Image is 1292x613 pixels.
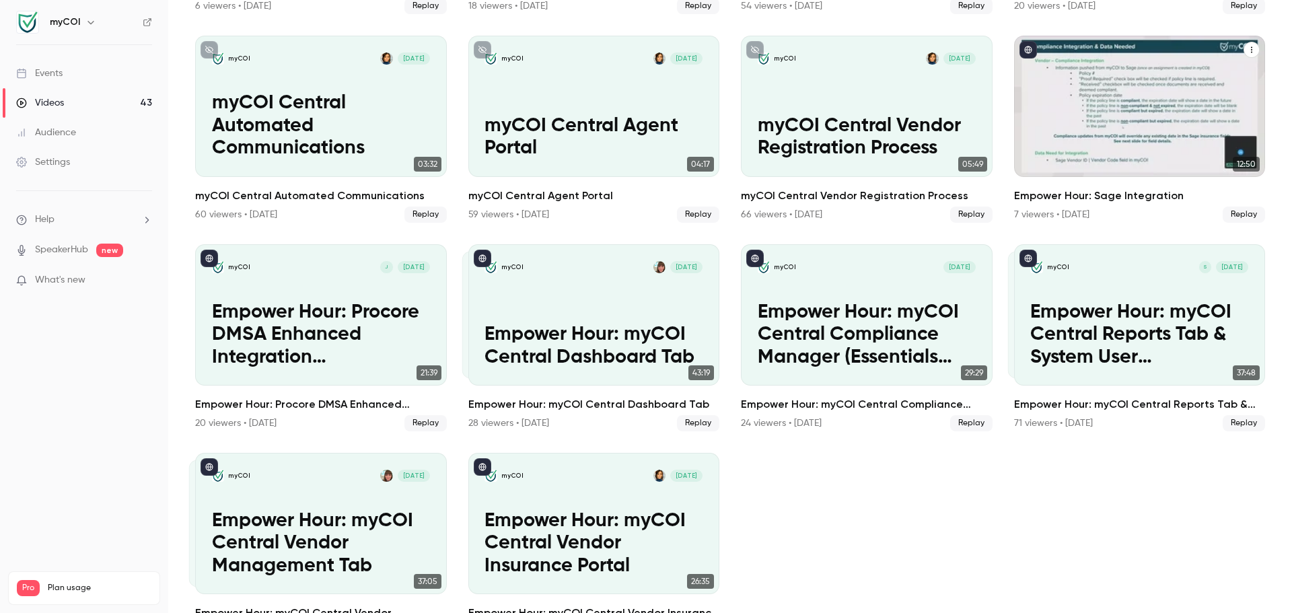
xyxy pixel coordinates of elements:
[414,157,441,172] span: 03:32
[195,208,277,221] div: 60 viewers • [DATE]
[16,155,70,169] div: Settings
[758,52,770,65] img: myCOI Central Vendor Registration Process
[398,261,430,273] span: [DATE]
[1014,36,1266,223] a: 12:50Empower Hour: Sage Integration7 viewers • [DATE]Replay
[48,583,151,593] span: Plan usage
[950,415,993,431] span: Replay
[687,574,714,589] span: 26:35
[501,263,524,272] p: myCOI
[468,36,720,223] a: myCOI Central Agent PortalmyCOILauren Murray[DATE]myCOI Central Agent Portal04:17myCOI Central Ag...
[1014,396,1266,412] h2: Empower Hour: myCOI Central Reports Tab & System User Maintenance
[16,96,64,110] div: Videos
[404,207,447,223] span: Replay
[926,52,938,65] img: Lauren Murray
[195,36,447,223] a: myCOI Central Automated CommunicationsmyCOILauren Murray[DATE]myCOI Central Automated Communicati...
[136,275,152,287] iframe: Noticeable Trigger
[653,261,666,273] img: Joanna Harris
[485,510,703,578] p: Empower Hour: myCOI Central Vendor Insurance Portal
[1047,263,1069,272] p: myCOI
[201,41,218,59] button: unpublished
[16,126,76,139] div: Audience
[417,365,441,380] span: 21:39
[1014,244,1266,431] a: Empower Hour: myCOI Central Reports Tab & System User MaintenancemyCOIS[DATE]Empower Hour: myCOI ...
[485,261,497,273] img: Empower Hour: myCOI Central Dashboard Tab
[212,510,430,578] p: Empower Hour: myCOI Central Vendor Management Tab
[1019,250,1037,267] button: published
[195,244,447,431] a: Empower Hour: Procore DMSA Enhanced Integration (Commitment & Vendor Level)myCOIJ[DATE]Empower Ho...
[16,213,152,227] li: help-dropdown-opener
[212,261,224,273] img: Empower Hour: Procore DMSA Enhanced Integration (Commitment & Vendor Level)
[758,115,976,160] p: myCOI Central Vendor Registration Process
[35,213,55,227] span: Help
[774,263,796,272] p: myCOI
[468,36,720,223] li: myCOI Central Agent Portal
[474,41,491,59] button: unpublished
[687,157,714,172] span: 04:17
[1014,417,1093,430] div: 71 viewers • [DATE]
[741,36,993,223] a: myCOI Central Vendor Registration ProcessmyCOILauren Murray[DATE]myCOI Central Vendor Registratio...
[212,301,430,369] p: Empower Hour: Procore DMSA Enhanced Integration (Commitment & Vendor Level)
[774,55,796,63] p: myCOI
[468,244,720,431] li: Empower Hour: myCOI Central Dashboard Tab
[380,260,393,274] div: J
[212,52,224,65] img: myCOI Central Automated Communications
[17,580,40,596] span: Pro
[96,244,123,257] span: new
[1014,188,1266,204] h2: Empower Hour: Sage Integration
[688,365,714,380] span: 43:19
[195,396,447,412] h2: Empower Hour: Procore DMSA Enhanced Integration (Commitment & Vendor Level)
[228,55,250,63] p: myCOI
[35,273,85,287] span: What's new
[741,244,993,431] a: Empower Hour: myCOI Central Compliance Manager (Essentials Customers Only)myCOI[DATE]Empower Hour...
[398,470,430,482] span: [DATE]
[741,244,993,431] li: Empower Hour: myCOI Central Compliance Manager (Essentials Customers Only)
[653,52,666,65] img: Lauren Murray
[741,396,993,412] h2: Empower Hour: myCOI Central Compliance Manager (Essentials Customers Only)
[1198,260,1212,274] div: S
[201,250,218,267] button: published
[943,261,976,273] span: [DATE]
[501,472,524,480] p: myCOI
[1223,207,1265,223] span: Replay
[380,52,392,65] img: Lauren Murray
[1216,261,1248,273] span: [DATE]
[414,574,441,589] span: 37:05
[1019,41,1037,59] button: published
[670,261,703,273] span: [DATE]
[501,55,524,63] p: myCOI
[468,188,720,204] h2: myCOI Central Agent Portal
[35,243,88,257] a: SpeakerHub
[228,472,250,480] p: myCOI
[485,52,497,65] img: myCOI Central Agent Portal
[50,15,80,29] h6: myCOI
[17,11,38,33] img: myCOI
[670,52,703,65] span: [DATE]
[943,52,976,65] span: [DATE]
[380,470,392,482] img: Joanna Harris
[961,365,987,380] span: 29:29
[741,208,822,221] div: 66 viewers • [DATE]
[228,263,250,272] p: myCOI
[1233,157,1260,172] span: 12:50
[758,261,770,273] img: Empower Hour: myCOI Central Compliance Manager (Essentials Customers Only)
[741,417,822,430] div: 24 viewers • [DATE]
[212,470,224,482] img: Empower Hour: myCOI Central Vendor Management Tab
[746,41,764,59] button: unpublished
[1014,36,1266,223] li: Empower Hour: Sage Integration
[1223,415,1265,431] span: Replay
[741,36,993,223] li: myCOI Central Vendor Registration Process
[195,244,447,431] li: Empower Hour: Procore DMSA Enhanced Integration (Commitment & Vendor Level)
[677,415,719,431] span: Replay
[1030,261,1042,273] img: Empower Hour: myCOI Central Reports Tab & System User Maintenance
[468,208,549,221] div: 59 viewers • [DATE]
[950,207,993,223] span: Replay
[485,115,703,160] p: myCOI Central Agent Portal
[746,250,764,267] button: published
[958,157,987,172] span: 05:49
[670,470,703,482] span: [DATE]
[1014,244,1266,431] li: Empower Hour: myCOI Central Reports Tab & System User Maintenance
[741,188,993,204] h2: myCOI Central Vendor Registration Process
[1030,301,1248,369] p: Empower Hour: myCOI Central Reports Tab & System User Maintenance
[474,250,491,267] button: published
[16,67,63,80] div: Events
